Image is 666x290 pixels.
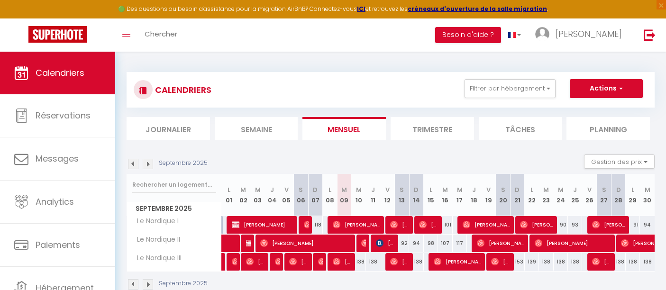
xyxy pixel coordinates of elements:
[390,253,409,271] span: [PERSON_NAME]
[304,216,309,234] span: [PERSON_NAME]
[558,185,564,194] abbr: M
[486,185,491,194] abbr: V
[408,5,547,13] strong: créneaux d'ouverture de la salle migration
[127,117,210,140] li: Journalier
[400,185,404,194] abbr: S
[453,235,467,252] div: 117
[246,253,265,271] span: [PERSON_NAME]
[465,79,556,98] button: Filtrer par hébergement
[351,174,365,216] th: 10
[597,174,611,216] th: 27
[318,253,323,271] span: [PERSON_NAME]
[128,253,184,263] span: Le Nordique III
[429,185,432,194] abbr: L
[36,239,80,251] span: Paiements
[409,253,423,271] div: 138
[371,185,375,194] abbr: J
[438,174,452,216] th: 16
[463,216,510,234] span: [PERSON_NAME]
[645,185,650,194] abbr: M
[395,235,409,252] div: 92
[236,174,250,216] th: 02
[132,176,216,193] input: Rechercher un logement...
[222,174,236,216] th: 01
[568,174,582,216] th: 25
[159,159,208,168] p: Septembre 2025
[36,153,79,164] span: Messages
[616,185,621,194] abbr: D
[159,279,208,288] p: Septembre 2025
[568,216,582,234] div: 93
[127,202,221,216] span: Septembre 2025
[228,185,230,194] abbr: L
[496,174,510,216] th: 20
[644,29,656,41] img: logout
[351,253,365,271] div: 138
[554,216,568,234] div: 90
[361,234,366,252] span: New [PERSON_NAME]
[36,196,74,208] span: Analytics
[515,185,520,194] abbr: D
[525,174,539,216] th: 22
[246,234,251,252] span: [PERSON_NAME]
[391,117,474,140] li: Trimestre
[640,216,655,234] div: 94
[626,253,640,271] div: 138
[215,117,298,140] li: Semaine
[442,185,448,194] abbr: M
[530,185,533,194] abbr: L
[472,185,476,194] abbr: J
[419,216,438,234] span: [PERSON_NAME]
[323,174,337,216] th: 08
[414,185,419,194] abbr: D
[520,216,553,234] span: [PERSON_NAME]
[128,216,181,227] span: Le Nordique I
[510,174,524,216] th: 21
[366,174,380,216] th: 11
[232,253,237,271] span: [PERSON_NAME]
[356,185,362,194] abbr: M
[566,117,650,140] li: Planning
[584,154,655,169] button: Gestion des prix
[501,185,505,194] abbr: S
[535,234,611,252] span: [PERSON_NAME]
[302,117,386,140] li: Mensuel
[525,253,539,271] div: 139
[479,117,562,140] li: Tâches
[385,185,390,194] abbr: V
[539,174,553,216] th: 23
[380,174,394,216] th: 12
[270,185,274,194] abbr: J
[453,174,467,216] th: 17
[294,174,308,216] th: 06
[602,185,606,194] abbr: S
[568,253,582,271] div: 138
[438,235,452,252] div: 107
[554,253,568,271] div: 138
[640,174,655,216] th: 30
[543,185,549,194] abbr: M
[333,216,380,234] span: [PERSON_NAME]
[528,18,634,52] a: ... [PERSON_NAME]
[491,253,510,271] span: [PERSON_NAME]
[275,253,280,271] span: [PERSON_NAME]
[611,253,625,271] div: 138
[289,253,308,271] span: [PERSON_NAME]
[308,216,322,234] div: 118
[556,28,622,40] span: [PERSON_NAME]
[232,216,293,234] span: [PERSON_NAME]
[457,185,463,194] abbr: M
[626,216,640,234] div: 91
[434,253,481,271] span: [PERSON_NAME]
[611,174,625,216] th: 28
[510,253,524,271] div: 153
[390,216,409,234] span: [PERSON_NAME]
[222,253,227,271] a: [PERSON_NAME]
[424,235,438,252] div: 98
[145,29,177,39] span: Chercher
[592,216,625,234] span: [PERSON_NAME]
[409,235,423,252] div: 94
[357,5,365,13] strong: ICI
[260,234,350,252] span: [PERSON_NAME]
[28,26,87,43] img: Super Booking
